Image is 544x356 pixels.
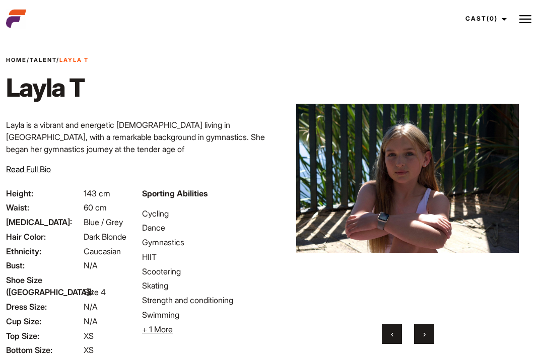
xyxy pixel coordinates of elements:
span: [MEDICAL_DATA]: [6,216,82,228]
strong: Sporting Abilities [142,188,208,198]
li: Cycling [142,207,266,220]
span: Shoe Size ([GEOGRAPHIC_DATA]): [6,274,82,298]
li: Dance [142,222,266,234]
a: Home [6,56,27,63]
span: Hair Color: [6,231,82,243]
span: N/A [84,316,98,326]
span: Previous [391,329,393,339]
strong: Layla T [59,56,89,63]
span: Top Size: [6,330,82,342]
span: Bottom Size: [6,344,82,356]
li: Swimming [142,309,266,321]
button: Read Full Bio [6,163,51,175]
a: Cast(0) [456,5,513,32]
span: Read Full Bio [6,164,51,174]
span: Ethnicity: [6,245,82,257]
span: Dress Size: [6,301,82,313]
span: Waist: [6,201,82,213]
li: HIIT [142,251,266,263]
span: / / [6,56,89,64]
span: 143 cm [84,188,110,198]
span: N/A [84,302,98,312]
img: cropped-aefm-brand-fav-22-square.png [6,9,26,29]
span: XS [84,331,94,341]
li: Scootering [142,265,266,277]
span: Size 4 [84,287,106,297]
span: + 1 More [142,324,173,334]
img: image9 2 [295,45,519,312]
span: XS [84,345,94,355]
h1: Layla T [6,73,89,103]
li: Gymnastics [142,236,266,248]
span: Height: [6,187,82,199]
span: Cup Size: [6,315,82,327]
span: 60 cm [84,202,107,212]
li: Skating [142,279,266,292]
a: Talent [30,56,56,63]
span: Caucasian [84,246,121,256]
span: (0) [487,15,498,22]
span: Dark Blonde [84,232,126,242]
img: Burger icon [519,13,531,25]
li: Strength and conditioning [142,294,266,306]
span: N/A [84,260,98,270]
span: Next [423,329,426,339]
span: Blue / Grey [84,217,123,227]
span: Bust: [6,259,82,271]
p: Layla is a vibrant and energetic [DEMOGRAPHIC_DATA] living in [GEOGRAPHIC_DATA], with a remarkabl... [6,119,266,228]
